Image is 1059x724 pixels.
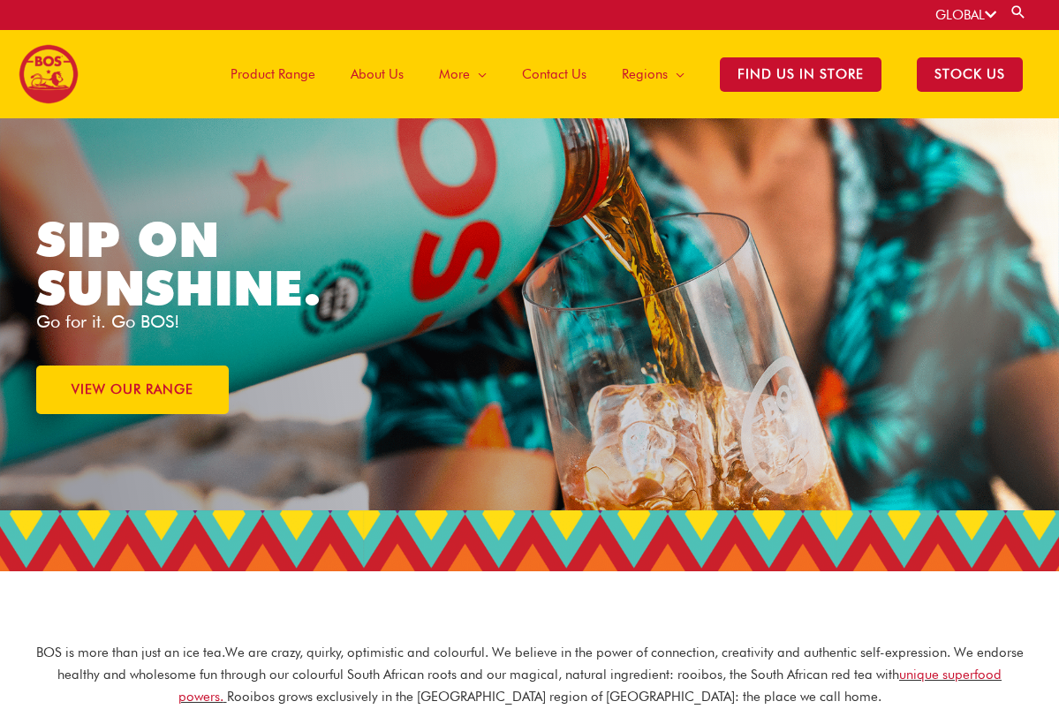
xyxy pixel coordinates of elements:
[421,30,504,118] a: More
[622,48,668,101] span: Regions
[899,30,1040,118] a: STOCK US
[19,44,79,104] img: BOS logo finals-200px
[72,383,193,396] span: VIEW OUR RANGE
[504,30,604,118] a: Contact Us
[702,30,899,118] a: Find Us in Store
[917,57,1023,92] span: STOCK US
[935,7,996,23] a: GLOBAL
[36,313,530,330] p: Go for it. Go BOS!
[36,366,229,414] a: VIEW OUR RANGE
[200,30,1040,118] nav: Site Navigation
[522,48,586,101] span: Contact Us
[213,30,333,118] a: Product Range
[178,667,1002,705] a: unique superfood powers.
[231,48,315,101] span: Product Range
[439,48,470,101] span: More
[36,215,397,313] h1: SIP ON SUNSHINE.
[333,30,421,118] a: About Us
[604,30,702,118] a: Regions
[1010,4,1027,20] a: Search button
[35,642,1025,707] p: BOS is more than just an ice tea. We are crazy, quirky, optimistic and colourful. We believe in t...
[720,57,881,92] span: Find Us in Store
[351,48,404,101] span: About Us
